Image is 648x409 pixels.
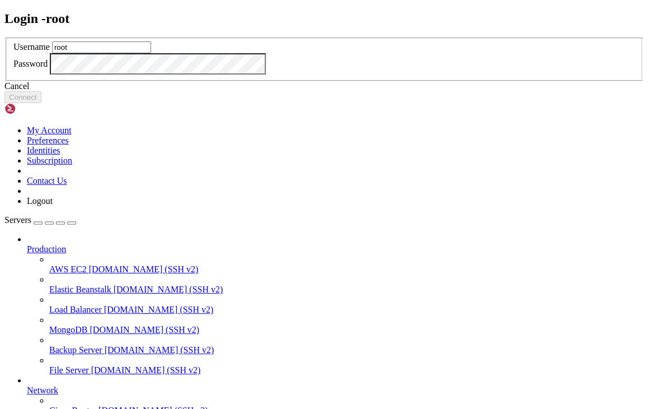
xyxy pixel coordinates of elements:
[4,91,41,103] button: Connect
[49,264,644,275] a: AWS EC2 [DOMAIN_NAME] (SSH v2)
[13,59,48,68] label: Password
[27,244,644,254] a: Production
[4,14,9,24] div: (0, 1)
[49,325,87,334] span: MongoDB
[90,325,199,334] span: [DOMAIN_NAME] (SSH v2)
[4,103,69,114] img: Shellngn
[4,4,502,14] x-row: Connecting [TECHNICAL_ID]...
[89,264,199,274] span: [DOMAIN_NAME] (SSH v2)
[27,156,72,165] a: Subscription
[49,365,644,375] a: File Server [DOMAIN_NAME] (SSH v2)
[49,285,644,295] a: Elastic Beanstalk [DOMAIN_NAME] (SSH v2)
[27,234,644,375] li: Production
[27,176,67,185] a: Contact Us
[27,196,53,206] a: Logout
[13,42,50,52] label: Username
[49,345,102,355] span: Backup Server
[49,335,644,355] li: Backup Server [DOMAIN_NAME] (SSH v2)
[27,385,644,396] a: Network
[4,81,644,91] div: Cancel
[27,244,66,254] span: Production
[49,275,644,295] li: Elastic Beanstalk [DOMAIN_NAME] (SSH v2)
[105,345,214,355] span: [DOMAIN_NAME] (SSH v2)
[49,315,644,335] li: MongoDB [DOMAIN_NAME] (SSH v2)
[91,365,201,375] span: [DOMAIN_NAME] (SSH v2)
[27,146,60,155] a: Identities
[4,215,76,225] a: Servers
[49,295,644,315] li: Load Balancer [DOMAIN_NAME] (SSH v2)
[4,11,644,26] h2: Login - root
[49,254,644,275] li: AWS EC2 [DOMAIN_NAME] (SSH v2)
[27,136,69,145] a: Preferences
[27,385,58,395] span: Network
[104,305,214,314] span: [DOMAIN_NAME] (SSH v2)
[4,215,31,225] span: Servers
[49,355,644,375] li: File Server [DOMAIN_NAME] (SSH v2)
[49,305,644,315] a: Load Balancer [DOMAIN_NAME] (SSH v2)
[27,126,72,135] a: My Account
[49,264,87,274] span: AWS EC2
[49,305,102,314] span: Load Balancer
[49,285,111,294] span: Elastic Beanstalk
[49,345,644,355] a: Backup Server [DOMAIN_NAME] (SSH v2)
[49,365,89,375] span: File Server
[49,325,644,335] a: MongoDB [DOMAIN_NAME] (SSH v2)
[114,285,223,294] span: [DOMAIN_NAME] (SSH v2)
